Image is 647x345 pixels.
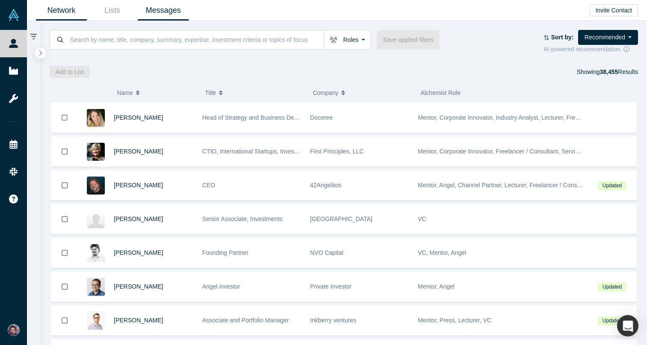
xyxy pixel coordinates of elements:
[310,114,333,121] span: Doceree
[313,84,412,102] button: Company
[117,84,196,102] button: Name
[310,249,344,256] span: NVO Capital
[87,143,105,161] img: Maria Pienaar's Profile Image
[69,29,324,50] input: Search by name, title, company, summary, expertise, investment criteria or topics of focus
[87,109,105,127] img: Yulie Klerman's Profile Image
[310,215,373,222] span: [GEOGRAPHIC_DATA]
[51,272,78,301] button: Bookmark
[114,317,163,324] a: [PERSON_NAME]
[202,215,283,222] span: Senior Associate, Investments
[578,30,638,45] button: Recommended
[598,181,626,190] span: Updated
[377,30,439,50] button: Save applied filters
[418,283,455,290] span: Mentor, Angel
[114,148,163,155] a: [PERSON_NAME]
[87,177,105,195] img: Chris H. Leeb's Profile Image
[51,137,78,166] button: Bookmark
[418,317,492,324] span: Mentor, Press, Lecturer, VC
[202,317,289,324] span: Associate and Portfolio Manager
[87,210,105,228] img: Fabian Gosselin's Profile Image
[600,68,618,75] strong: 38,455
[598,316,626,325] span: Updated
[87,278,105,296] img: Danny Chee's Profile Image
[117,84,133,102] span: Name
[589,4,638,16] button: Invite Contact
[421,89,460,96] span: Alchemist Role
[51,204,78,234] button: Bookmark
[202,148,376,155] span: CTIO, International Startups, Investor, Board Director and Advisor
[8,324,20,336] img: Upinder Singh's Account
[600,68,638,75] span: Results
[310,317,356,324] span: Inkberry ventures
[310,148,364,155] span: First Principles, LLC
[202,114,322,121] span: Head of Strategy and Business Development
[543,45,638,54] div: AI-powered recommendation
[205,84,216,102] span: Title
[418,249,466,256] span: VC, Mentor, Angel
[577,66,638,78] div: Showing
[138,0,189,21] a: Messages
[87,0,138,21] a: Lists
[8,9,20,21] img: Alchemist Vault Logo
[114,249,163,256] a: [PERSON_NAME]
[202,182,215,189] span: CEO
[202,249,249,256] span: Founding Partner
[51,238,78,268] button: Bookmark
[114,283,163,290] a: [PERSON_NAME]
[114,182,163,189] a: [PERSON_NAME]
[114,215,163,222] a: [PERSON_NAME]
[87,244,105,262] img: Artem Smirnov's Profile Image
[310,283,352,290] span: Private Investor
[51,103,78,133] button: Bookmark
[324,30,371,50] button: Roles
[87,312,105,330] img: Cyril Shtabtsovsky's Profile Image
[313,84,338,102] span: Company
[51,171,78,200] button: Bookmark
[418,215,426,222] span: VC
[202,283,240,290] span: Angel investor
[310,182,341,189] span: 42Angelitos
[50,66,90,78] button: Add to List
[418,114,629,121] span: Mentor, Corporate Innovator, Industry Analyst, Lecturer, Freelancer / Consultant
[598,283,626,292] span: Updated
[205,84,304,102] button: Title
[36,0,87,21] a: Network
[551,34,574,41] strong: Sort by:
[51,306,78,335] button: Bookmark
[114,114,163,121] a: [PERSON_NAME]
